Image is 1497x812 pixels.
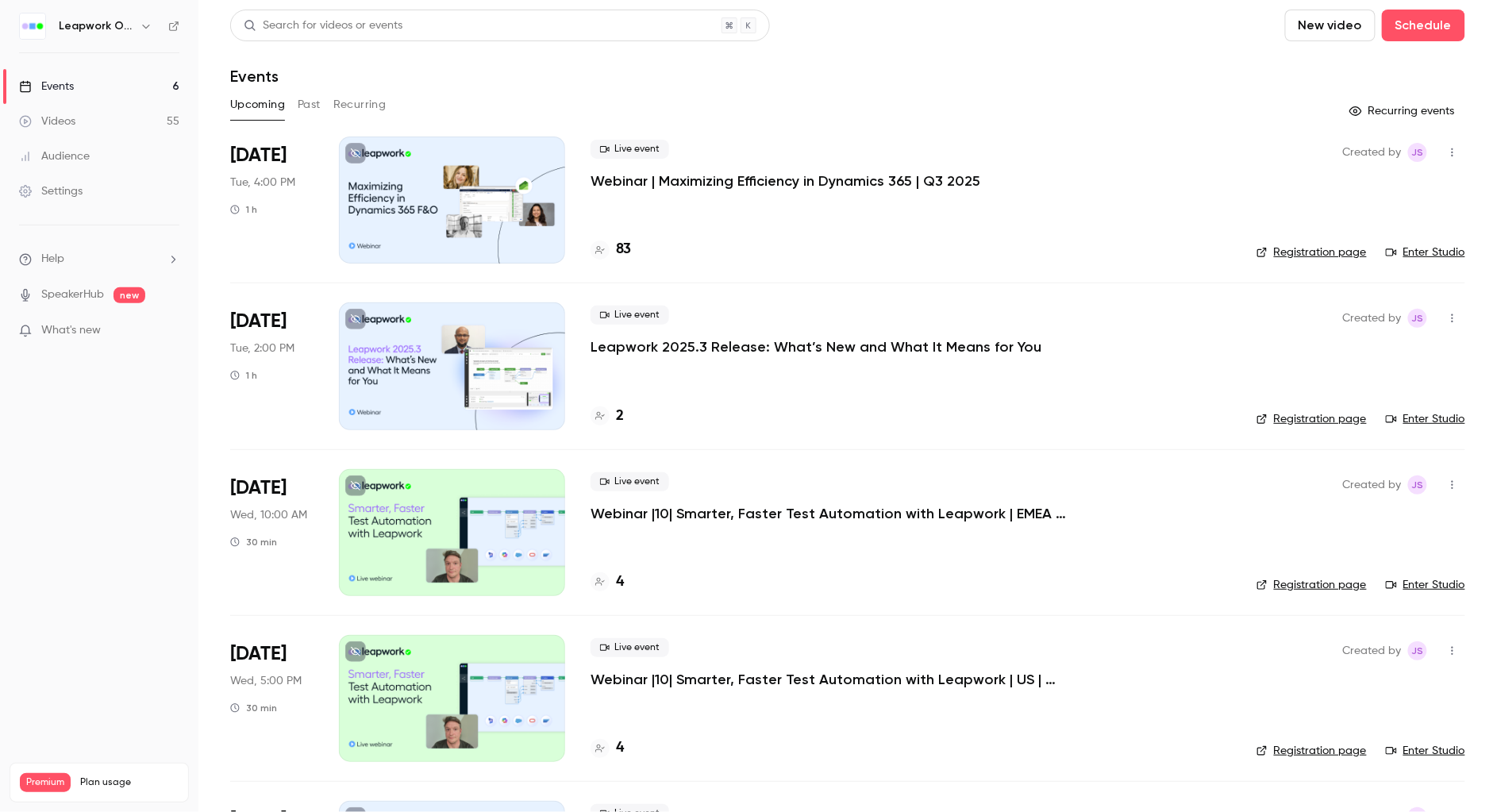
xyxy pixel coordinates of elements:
[591,306,669,325] span: Live event
[230,475,287,501] span: [DATE]
[230,341,294,356] span: Tue, 2:00 PM
[1343,641,1402,660] span: Created by
[230,702,277,714] div: 30 min
[591,406,624,427] a: 2
[230,309,287,334] span: [DATE]
[230,369,257,382] div: 1 h
[230,67,279,86] h1: Events
[591,337,1041,356] a: Leapwork 2025.3 Release: What’s New and What It Means for You
[19,148,90,164] div: Audience
[114,287,145,303] span: new
[230,92,285,117] button: Upcoming
[1256,244,1367,260] a: Registration page
[1386,577,1465,593] a: Enter Studio
[616,737,624,759] h4: 4
[591,737,624,759] a: 4
[230,175,295,190] span: Tue, 4:00 PM
[160,324,179,338] iframe: Noticeable Trigger
[1386,244,1465,260] a: Enter Studio
[591,638,669,657] span: Live event
[1343,309,1402,328] span: Created by
[244,17,402,34] div: Search for videos or events
[1256,577,1367,593] a: Registration page
[591,171,980,190] a: Webinar | Maximizing Efficiency in Dynamics 365 | Q3 2025
[616,239,631,260] h4: 83
[1408,143,1427,162] span: Jaynesh Singh
[1343,475,1402,495] span: Created by
[41,251,64,267] span: Help
[230,203,257,216] div: 1 h
[20,773,71,792] span: Premium
[19,183,83,199] div: Settings
[1412,143,1424,162] span: JS
[1342,98,1465,124] button: Recurring events
[591,140,669,159] span: Live event
[1285,10,1376,41] button: New video
[616,571,624,593] h4: 4
[591,571,624,593] a: 4
[41,322,101,339] span: What's new
[1386,743,1465,759] a: Enter Studio
[80,776,179,789] span: Plan usage
[1408,309,1427,328] span: Jaynesh Singh
[19,79,74,94] div: Events
[19,251,179,267] li: help-dropdown-opener
[1408,475,1427,495] span: Jaynesh Singh
[230,635,314,762] div: Oct 29 Wed, 10:00 AM (America/Los Angeles)
[1382,10,1465,41] button: Schedule
[230,536,277,548] div: 30 min
[298,92,321,117] button: Past
[333,92,387,117] button: Recurring
[19,114,75,129] div: Videos
[1343,143,1402,162] span: Created by
[1256,411,1367,427] a: Registration page
[230,673,302,689] span: Wed, 5:00 PM
[591,472,669,491] span: Live event
[230,641,287,667] span: [DATE]
[1256,743,1367,759] a: Registration page
[1412,309,1424,328] span: JS
[41,287,104,303] a: SpeakerHub
[230,302,314,429] div: Oct 28 Tue, 10:00 AM (America/New York)
[1408,641,1427,660] span: Jaynesh Singh
[591,239,631,260] a: 83
[59,18,133,34] h6: Leapwork Online Event
[230,507,307,523] span: Wed, 10:00 AM
[230,469,314,596] div: Oct 29 Wed, 10:00 AM (Europe/London)
[616,406,624,427] h4: 2
[591,504,1067,523] a: Webinar |10| Smarter, Faster Test Automation with Leapwork | EMEA | Q4 2025
[591,670,1067,689] a: Webinar |10| Smarter, Faster Test Automation with Leapwork | US | Q4 2025
[1412,475,1424,495] span: JS
[1386,411,1465,427] a: Enter Studio
[20,13,45,39] img: Leapwork Online Event
[230,143,287,168] span: [DATE]
[230,137,314,264] div: Sep 30 Tue, 11:00 AM (America/New York)
[1412,641,1424,660] span: JS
